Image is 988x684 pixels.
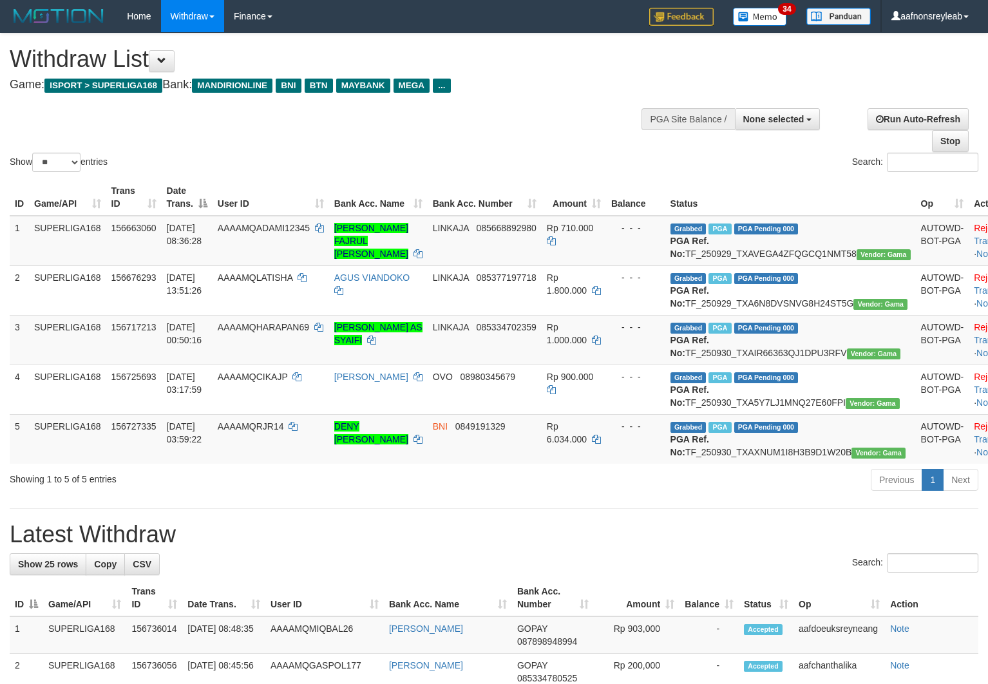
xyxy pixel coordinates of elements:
[517,673,577,683] span: Copy 085334780525 to clipboard
[336,79,390,93] span: MAYBANK
[665,414,916,464] td: TF_250930_TXAXNUM1I8H3B9D1W20B
[868,108,969,130] a: Run Auto-Refresh
[29,414,106,464] td: SUPERLIGA168
[10,365,29,414] td: 4
[547,223,593,233] span: Rp 710.000
[111,223,157,233] span: 156663060
[916,365,969,414] td: AUTOWD-BOT-PGA
[665,179,916,216] th: Status
[649,8,714,26] img: Feedback.jpg
[29,315,106,365] td: SUPERLIGA168
[739,580,793,616] th: Status: activate to sort column ascending
[916,216,969,266] td: AUTOWD-BOT-PGA
[124,553,160,575] a: CSV
[670,285,709,309] b: PGA Ref. No:
[10,414,29,464] td: 5
[433,372,453,382] span: OVO
[670,372,707,383] span: Grabbed
[594,580,680,616] th: Amount: activate to sort column ascending
[670,422,707,433] span: Grabbed
[218,372,288,382] span: AAAAMQCIKAJP
[428,179,542,216] th: Bank Acc. Number: activate to sort column ascending
[708,372,731,383] span: Marked by aafnonsreyleab
[744,661,783,672] span: Accepted
[29,365,106,414] td: SUPERLIGA168
[433,79,450,93] span: ...
[611,370,660,383] div: - - -
[890,623,909,634] a: Note
[44,79,162,93] span: ISPORT > SUPERLIGA168
[611,420,660,433] div: - - -
[734,372,799,383] span: PGA Pending
[846,398,900,409] span: Vendor URL: https://trx31.1velocity.biz
[793,580,885,616] th: Op: activate to sort column ascending
[547,272,587,296] span: Rp 1.800.000
[192,79,272,93] span: MANDIRIONLINE
[943,469,978,491] a: Next
[29,265,106,315] td: SUPERLIGA168
[276,79,301,93] span: BNI
[433,421,448,432] span: BNI
[708,223,731,234] span: Marked by aafchhiseyha
[167,272,202,296] span: [DATE] 13:51:26
[517,636,577,647] span: Copy 087898948994 to clipboard
[10,153,108,172] label: Show entries
[547,421,587,444] span: Rp 6.034.000
[517,623,547,634] span: GOPAY
[389,660,463,670] a: [PERSON_NAME]
[389,623,463,634] a: [PERSON_NAME]
[916,414,969,464] td: AUTOWD-BOT-PGA
[853,299,907,310] span: Vendor URL: https://trx31.1velocity.biz
[611,271,660,284] div: - - -
[10,265,29,315] td: 2
[18,559,78,569] span: Show 25 rows
[611,222,660,234] div: - - -
[10,522,978,547] h1: Latest Withdraw
[334,322,423,345] a: [PERSON_NAME] AS SYAIFI
[133,559,151,569] span: CSV
[547,372,593,382] span: Rp 900.000
[547,322,587,345] span: Rp 1.000.000
[10,315,29,365] td: 3
[606,179,665,216] th: Balance
[43,616,126,654] td: SUPERLIGA168
[885,580,978,616] th: Action
[670,335,709,358] b: PGA Ref. No:
[10,79,646,91] h4: Game: Bank:
[111,421,157,432] span: 156727335
[305,79,333,93] span: BTN
[182,616,265,654] td: [DATE] 08:48:35
[455,421,506,432] span: Copy 0849191329 to clipboard
[167,322,202,345] span: [DATE] 00:50:16
[476,272,536,283] span: Copy 085377197718 to clipboard
[670,385,709,408] b: PGA Ref. No:
[334,421,408,444] a: DENY [PERSON_NAME]
[887,153,978,172] input: Search:
[461,372,516,382] span: Copy 08980345679 to clipboard
[665,365,916,414] td: TF_250930_TXA5Y7LJ1MNQ27E60FPI
[778,3,795,15] span: 34
[94,559,117,569] span: Copy
[182,580,265,616] th: Date Trans.: activate to sort column ascending
[708,422,731,433] span: Marked by aafnonsreyleab
[126,580,182,616] th: Trans ID: activate to sort column ascending
[10,553,86,575] a: Show 25 rows
[394,79,430,93] span: MEGA
[167,223,202,246] span: [DATE] 08:36:28
[10,616,43,654] td: 1
[734,422,799,433] span: PGA Pending
[679,580,739,616] th: Balance: activate to sort column ascending
[665,315,916,365] td: TF_250930_TXAIR66363QJ1DPU3RFV
[708,323,731,334] span: Marked by aafnonsreyleab
[857,249,911,260] span: Vendor URL: https://trx31.1velocity.biz
[670,236,709,259] b: PGA Ref. No:
[847,348,901,359] span: Vendor URL: https://trx31.1velocity.biz
[744,624,783,635] span: Accepted
[334,372,408,382] a: [PERSON_NAME]
[162,179,213,216] th: Date Trans.: activate to sort column descending
[334,272,410,283] a: AGUS VIANDOKO
[29,179,106,216] th: Game/API: activate to sort column ascending
[476,322,536,332] span: Copy 085334702359 to clipboard
[111,322,157,332] span: 156717213
[10,46,646,72] h1: Withdraw List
